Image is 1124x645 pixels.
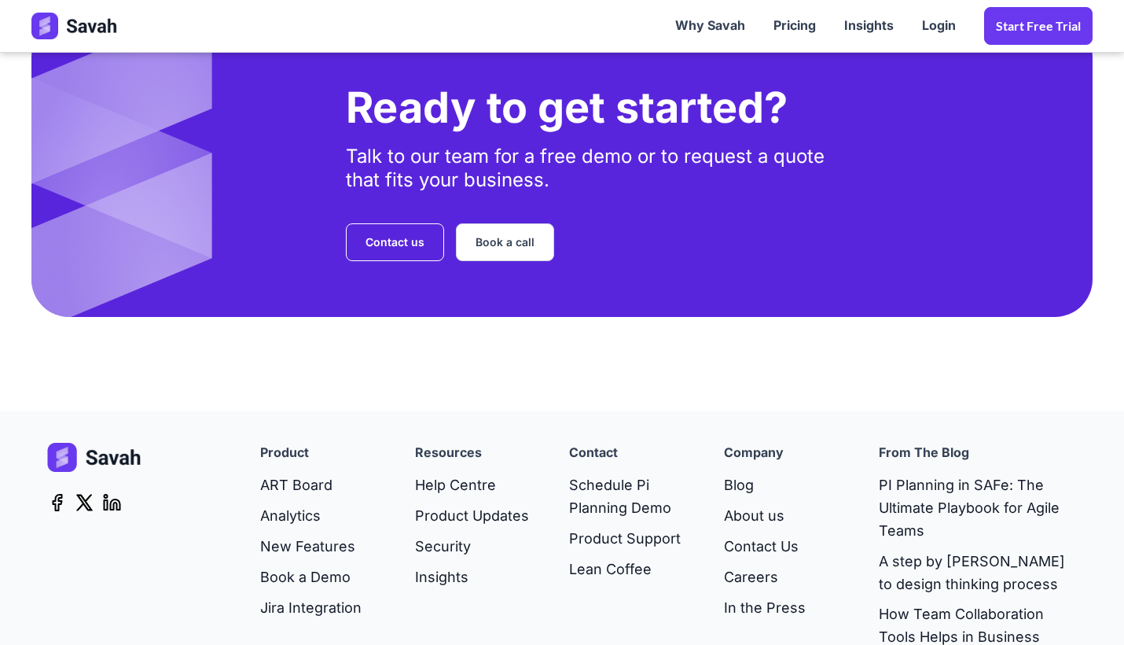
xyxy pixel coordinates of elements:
a: PI Planning in SAFe: The Ultimate Playbook for Agile Teams [879,470,1077,546]
h4: Contact [569,443,618,463]
h4: Product [260,443,309,463]
iframe: Chat Widget [1045,569,1124,645]
a: Book a Demo [260,562,362,593]
a: Pricing [759,2,830,50]
h4: From the Blog [879,443,969,463]
a: Insights [830,2,908,50]
a: Login [908,2,970,50]
h1: Ready to get started? [346,82,849,133]
a: Why Savah [661,2,759,50]
a: Product Support [569,524,692,555]
h4: Resources [415,443,482,463]
a: Jira Integration [260,593,362,624]
a: Security [415,532,529,562]
div: Talk to our team for a free demo or to request a quote that fits your business. [346,145,849,192]
a: Contact us [346,223,444,261]
a: Schedule Pi Planning Demo [569,470,692,524]
a: A step by [PERSON_NAME] to design thinking process [879,547,1077,600]
a: Contact Us [724,532,806,562]
a: New Features [260,532,362,562]
a: Analytics [260,501,362,532]
h4: company [724,443,784,463]
a: Start Free trial [984,7,1093,45]
a: ART Board [260,470,362,501]
a: Book a call [456,223,554,261]
a: Blog [724,470,806,501]
a: Help Centre [415,470,529,501]
a: About us [724,501,806,532]
a: In the Press [724,593,806,624]
a: Lean Coffee [569,555,692,585]
a: Careers [724,562,806,593]
a: Product Updates [415,501,529,532]
a: Insights [415,562,529,593]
